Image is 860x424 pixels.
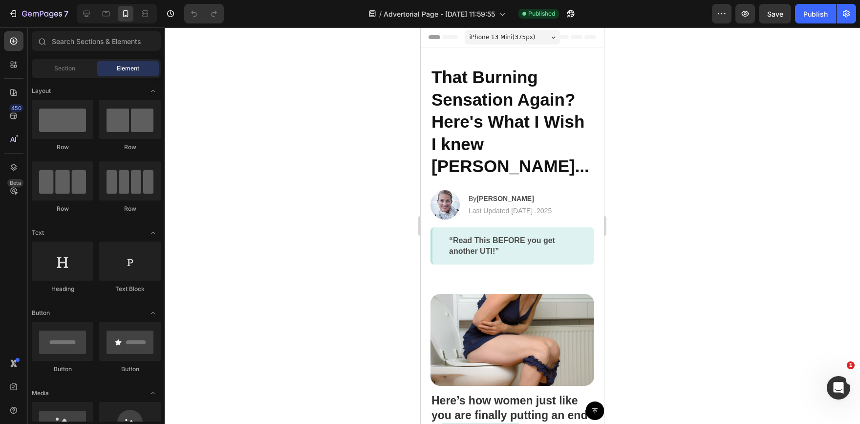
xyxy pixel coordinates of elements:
[4,4,73,23] button: 7
[145,305,161,321] span: Toggle open
[421,27,604,424] iframe: Design area
[145,225,161,241] span: Toggle open
[32,285,93,293] div: Heading
[99,285,161,293] div: Text Block
[9,104,23,112] div: 450
[7,179,23,187] div: Beta
[847,361,855,369] span: 1
[32,31,161,51] input: Search Sections & Elements
[32,389,49,398] span: Media
[767,10,783,18] span: Save
[32,87,51,95] span: Layout
[803,9,828,19] div: Publish
[145,83,161,99] span: Toggle open
[384,9,495,19] span: Advertorial Page - [DATE] 11:59:55
[54,64,75,73] span: Section
[32,143,93,152] div: Row
[32,309,50,317] span: Button
[32,228,44,237] span: Text
[827,376,850,400] iframe: Intercom live chat
[184,4,224,23] div: Undo/Redo
[32,204,93,213] div: Row
[117,64,139,73] span: Element
[795,4,836,23] button: Publish
[11,367,167,409] span: Here’s how women just like you are finally putting an end to
[99,143,161,152] div: Row
[759,4,791,23] button: Save
[379,9,382,19] span: /
[99,365,161,374] div: Button
[99,204,161,213] div: Row
[145,385,161,401] span: Toggle open
[32,365,93,374] div: Button
[64,8,68,20] p: 7
[528,9,555,18] span: Published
